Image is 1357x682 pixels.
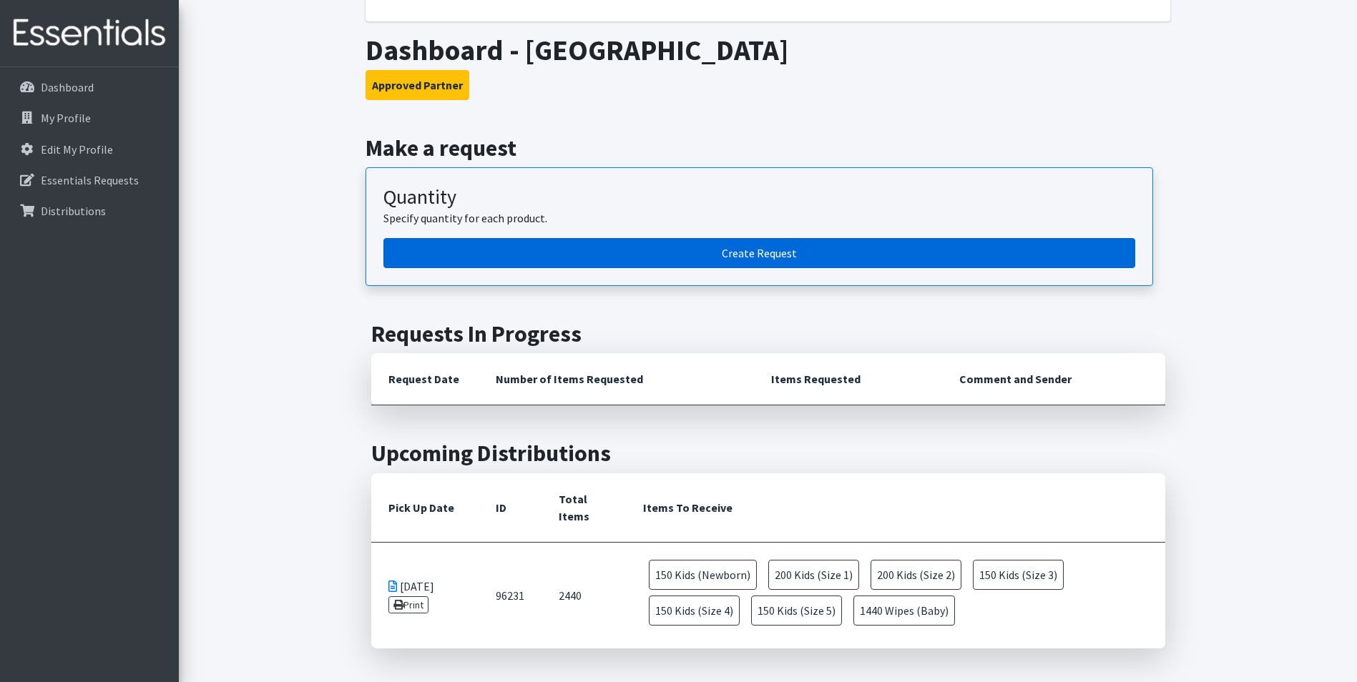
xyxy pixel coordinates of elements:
[371,320,1165,347] h2: Requests In Progress
[6,135,173,164] a: Edit My Profile
[871,560,961,590] span: 200 Kids (Size 2)
[41,142,113,157] p: Edit My Profile
[479,542,542,648] td: 96231
[371,440,1165,467] h2: Upcoming Distributions
[371,542,479,648] td: [DATE]
[383,185,1135,209] h3: Quantity
[366,33,1170,67] h1: Dashboard - [GEOGRAPHIC_DATA]
[754,353,942,405] th: Items Requested
[366,134,1170,162] h2: Make a request
[768,560,859,590] span: 200 Kids (Size 1)
[542,473,627,543] th: Total Items
[942,353,1165,405] th: Comment and Sender
[649,595,740,626] span: 150 Kids (Size 4)
[479,473,542,543] th: ID
[853,595,955,626] span: 1440 Wipes (Baby)
[41,80,94,94] p: Dashboard
[366,70,469,100] button: Approved Partner
[371,473,479,543] th: Pick Up Date
[542,542,627,648] td: 2440
[388,596,429,613] a: Print
[371,353,479,405] th: Request Date
[6,104,173,132] a: My Profile
[479,353,755,405] th: Number of Items Requested
[751,595,842,626] span: 150 Kids (Size 5)
[41,111,91,125] p: My Profile
[41,204,106,218] p: Distributions
[973,560,1064,590] span: 150 Kids (Size 3)
[41,173,139,187] p: Essentials Requests
[649,560,757,590] span: 150 Kids (Newborn)
[6,197,173,225] a: Distributions
[383,209,1135,227] p: Specify quantity for each product.
[6,166,173,194] a: Essentials Requests
[383,238,1135,268] a: Create a request by quantity
[6,73,173,102] a: Dashboard
[626,473,1165,543] th: Items To Receive
[6,9,173,57] img: HumanEssentials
